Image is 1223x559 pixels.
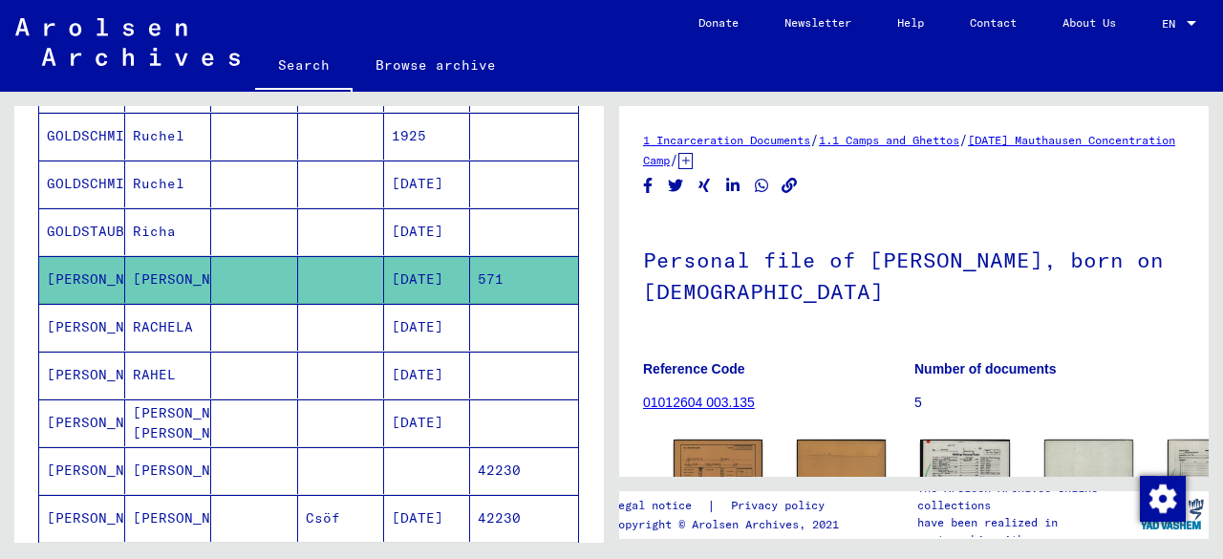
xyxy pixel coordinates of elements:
a: Search [255,42,353,92]
mat-cell: [PERSON_NAME] [39,304,125,351]
mat-cell: Richa [125,208,211,255]
button: Share on LinkedIn [723,174,743,198]
span: EN [1162,17,1183,31]
a: 1.1 Camps and Ghettos [819,133,959,147]
img: 002.jpg [797,440,886,504]
p: have been realized in partnership with [917,514,1135,548]
mat-cell: [DATE] [384,304,470,351]
mat-cell: [PERSON_NAME] [125,447,211,494]
mat-cell: [DATE] [384,208,470,255]
mat-cell: [DATE] [384,161,470,207]
b: Number of documents [914,361,1057,376]
mat-cell: [PERSON_NAME] [39,399,125,446]
mat-cell: GOLDSCHMITH [39,113,125,160]
mat-cell: RAHEL [125,352,211,398]
mat-cell: 571 [470,256,578,303]
mat-cell: [DATE] [384,495,470,542]
span: / [810,131,819,148]
span: / [959,131,968,148]
button: Copy link [780,174,800,198]
mat-cell: GOLDSTAUB [39,208,125,255]
mat-cell: 42230 [470,495,578,542]
a: Legal notice [611,496,707,516]
mat-cell: 42230 [470,447,578,494]
mat-cell: Ruchel [125,161,211,207]
mat-cell: [PERSON_NAME] [39,256,125,303]
button: Share on Xing [695,174,715,198]
mat-cell: [PERSON_NAME] [39,495,125,542]
button: Share on Twitter [666,174,686,198]
mat-cell: Ruchel [125,113,211,160]
mat-cell: RACHELA [125,304,211,351]
img: Change consent [1140,476,1186,522]
img: Arolsen_neg.svg [15,18,240,66]
b: Reference Code [643,361,745,376]
img: yv_logo.png [1136,490,1208,538]
span: / [670,151,678,168]
mat-cell: [DATE] [384,399,470,446]
mat-cell: Csöf [298,495,384,542]
img: 001.jpg [920,440,1009,501]
mat-cell: [PERSON_NAME] [39,447,125,494]
mat-cell: GOLDSCHMITT [39,161,125,207]
mat-cell: 1925 [384,113,470,160]
mat-cell: [DATE] [384,256,470,303]
button: Share on WhatsApp [752,174,772,198]
a: Browse archive [353,42,519,88]
h1: Personal file of [PERSON_NAME], born on [DEMOGRAPHIC_DATA] [643,216,1185,332]
mat-cell: [PERSON_NAME] [125,495,211,542]
p: 5 [914,393,1185,413]
div: | [611,496,848,516]
img: 002.jpg [1044,440,1133,503]
button: Share on Facebook [638,174,658,198]
p: The Arolsen Archives online collections [917,480,1135,514]
p: Copyright © Arolsen Archives, 2021 [611,516,848,533]
img: 001.jpg [674,440,762,503]
a: 01012604 003.135 [643,395,755,410]
mat-cell: [PERSON_NAME] [39,352,125,398]
mat-cell: [DATE] [384,352,470,398]
a: Privacy policy [716,496,848,516]
mat-cell: [PERSON_NAME] [125,256,211,303]
mat-cell: [PERSON_NAME] [PERSON_NAME] [125,399,211,446]
a: 1 Incarceration Documents [643,133,810,147]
